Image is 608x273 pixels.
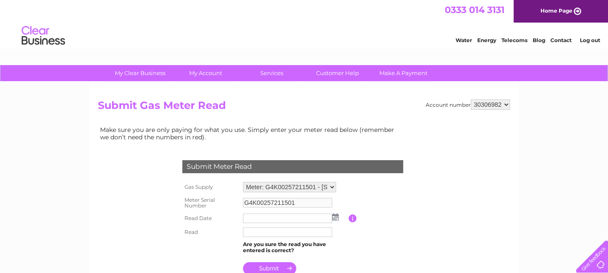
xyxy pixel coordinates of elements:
[180,180,241,194] th: Gas Supply
[100,5,509,42] div: Clear Business is a trading name of Verastar Limited (registered in [GEOGRAPHIC_DATA] No. 3667643...
[445,4,505,15] a: 0333 014 3131
[180,211,241,225] th: Read Date
[182,160,403,173] div: Submit Meter Read
[368,65,439,81] a: Make A Payment
[98,124,401,142] td: Make sure you are only paying for what you use. Simply enter your meter read below (remember we d...
[349,214,357,222] input: Information
[456,37,472,43] a: Water
[170,65,242,81] a: My Account
[533,37,545,43] a: Blog
[477,37,496,43] a: Energy
[21,23,65,49] img: logo.png
[98,99,510,116] h2: Submit Gas Meter Read
[332,214,339,220] img: ...
[180,194,241,212] th: Meter Serial Number
[550,37,572,43] a: Contact
[501,37,527,43] a: Telecoms
[104,65,176,81] a: My Clear Business
[236,65,307,81] a: Services
[426,99,510,110] div: Account number
[579,37,600,43] a: Log out
[241,239,349,256] td: Are you sure the read you have entered is correct?
[180,225,241,239] th: Read
[302,65,373,81] a: Customer Help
